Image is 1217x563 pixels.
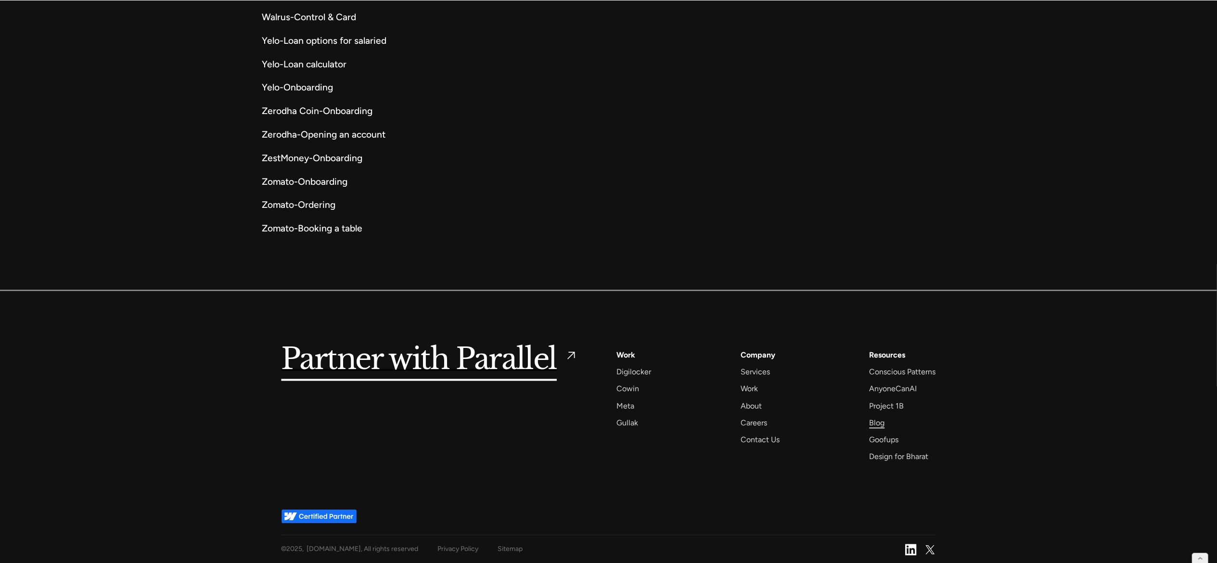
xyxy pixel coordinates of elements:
a: Careers [741,416,767,429]
a: AnyoneCanAI [869,382,917,395]
a: Goofups [869,433,898,446]
a: Meta [616,399,634,412]
span: 2025 [287,545,303,553]
a: Yelo-Loan options for salaried [262,34,955,48]
a: Privacy Policy [438,543,479,555]
a: Sitemap [498,543,523,555]
a: Zerodha-Opening an account [262,128,955,142]
a: Digilocker [616,365,651,378]
h5: Partner with Parallel [282,348,557,371]
a: Contact Us [741,433,780,446]
a: Yelo-Onboarding [262,81,955,95]
a: Work [741,382,758,395]
a: Conscious Patterns [869,365,935,378]
a: Company [741,348,775,361]
div: © , [DOMAIN_NAME], All rights reserved [282,543,419,555]
div: Resources [869,348,905,361]
a: About [741,399,762,412]
a: Project 1B [869,399,904,412]
a: Zomato-Onboarding [262,175,955,189]
a: Yelo-Loan calculator [262,58,955,72]
a: Blog [869,416,884,429]
a: Walrus-Control & Card [262,11,955,25]
a: Design for Bharat [869,450,928,463]
a: Zomato-Booking a table [262,222,955,236]
a: Work [616,348,635,361]
a: Cowin [616,382,639,395]
a: ZestMoney-Onboarding [262,152,955,166]
a: Zomato-Ordering [262,198,955,212]
a: Services [741,365,770,378]
a: Partner with Parallel [282,348,578,371]
a: Zerodha Coin-Onboarding [262,104,955,118]
a: Gullak [616,416,638,429]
